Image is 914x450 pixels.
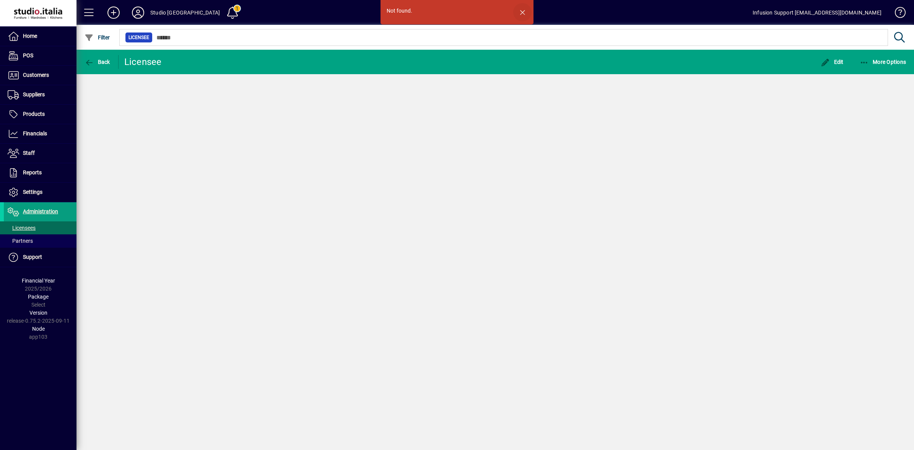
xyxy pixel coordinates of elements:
a: Knowledge Base [889,2,904,26]
span: Package [28,294,49,300]
span: Version [29,310,47,316]
span: Partners [8,238,33,244]
div: Infusion Support [EMAIL_ADDRESS][DOMAIN_NAME] [753,6,881,19]
span: Node [32,326,45,332]
a: Products [4,105,76,124]
span: Financial Year [22,278,55,284]
a: POS [4,46,76,65]
span: Licensee [128,34,149,41]
span: More Options [860,59,906,65]
span: Customers [23,72,49,78]
button: Edit [819,55,846,69]
a: Licensees [4,221,76,234]
a: Home [4,27,76,46]
a: Support [4,248,76,267]
button: Profile [126,6,150,19]
span: Administration [23,208,58,214]
button: Back [83,55,112,69]
button: Add [101,6,126,19]
span: Back [85,59,110,65]
a: Financials [4,124,76,143]
span: Home [23,33,37,39]
a: Reports [4,163,76,182]
button: More Options [858,55,908,69]
a: Customers [4,66,76,85]
a: Staff [4,144,76,163]
div: Licensee [124,56,162,68]
span: POS [23,52,33,58]
span: Edit [821,59,844,65]
span: Licensees [8,225,36,231]
app-page-header-button: Back [76,55,119,69]
span: Suppliers [23,91,45,97]
span: Financials [23,130,47,136]
span: Reports [23,169,42,175]
span: Settings [23,189,42,195]
span: Support [23,254,42,260]
a: Settings [4,183,76,202]
a: Partners [4,234,76,247]
span: Filter [85,34,110,41]
a: Suppliers [4,85,76,104]
div: Studio [GEOGRAPHIC_DATA] [150,6,220,19]
span: Products [23,111,45,117]
button: Filter [83,31,112,44]
span: Staff [23,150,35,156]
